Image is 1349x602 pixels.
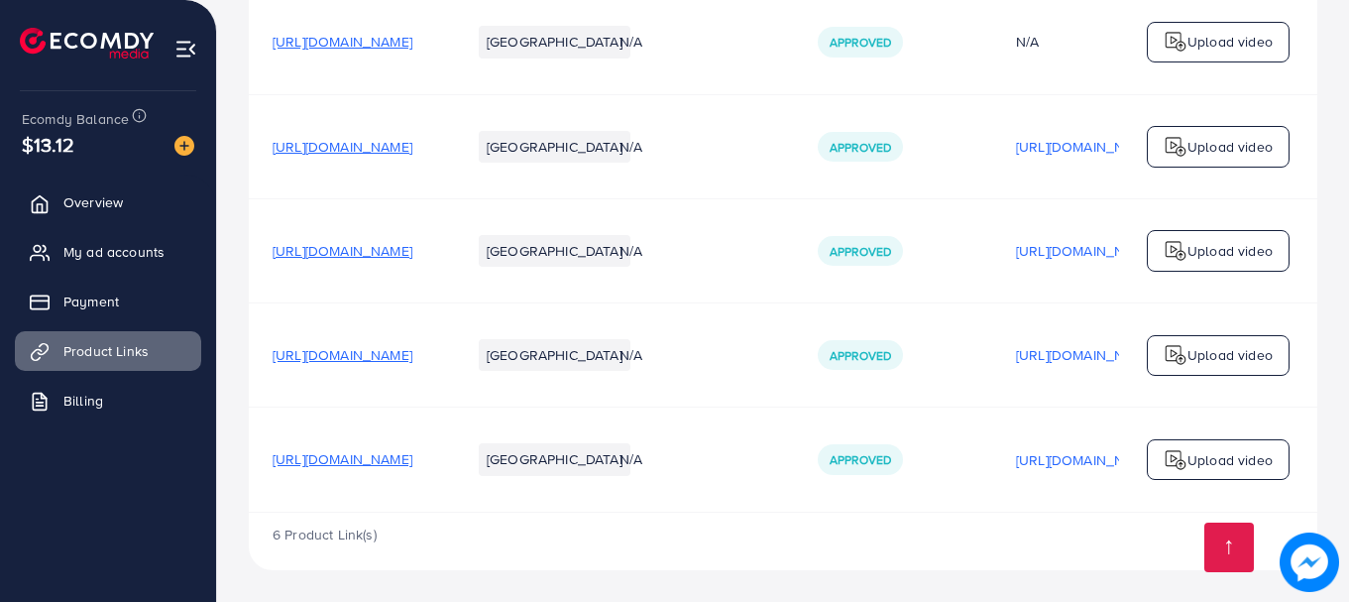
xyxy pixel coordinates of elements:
img: logo [1164,448,1187,472]
li: [GEOGRAPHIC_DATA] [479,26,630,58]
li: [GEOGRAPHIC_DATA] [479,443,630,475]
span: [URL][DOMAIN_NAME] [273,345,412,365]
p: Upload video [1187,343,1273,367]
span: N/A [619,449,642,469]
li: [GEOGRAPHIC_DATA] [479,235,630,267]
span: Billing [63,391,103,411]
img: image [174,136,194,156]
span: Approved [830,139,891,156]
span: Ecomdy Balance [22,109,129,129]
img: menu [174,38,197,60]
p: [URL][DOMAIN_NAME] [1016,135,1156,159]
a: Billing [15,381,201,421]
a: Payment [15,282,201,321]
span: [URL][DOMAIN_NAME] [273,241,412,261]
span: Payment [63,292,119,311]
span: [URL][DOMAIN_NAME] [273,137,412,157]
li: [GEOGRAPHIC_DATA] [479,339,630,371]
span: Approved [830,451,891,468]
img: logo [1164,135,1187,159]
p: [URL][DOMAIN_NAME] [1016,239,1156,263]
span: Approved [830,347,891,364]
span: N/A [619,32,642,52]
img: logo [1164,30,1187,54]
p: Upload video [1187,135,1273,159]
span: N/A [619,241,642,261]
li: [GEOGRAPHIC_DATA] [479,131,630,163]
span: N/A [619,137,642,157]
p: [URL][DOMAIN_NAME] [1016,448,1156,472]
img: logo [1164,343,1187,367]
p: Upload video [1187,448,1273,472]
span: Product Links [63,341,149,361]
span: 6 Product Link(s) [273,525,377,544]
img: logo [1164,239,1187,263]
a: Product Links [15,331,201,371]
span: Approved [830,243,891,260]
span: [URL][DOMAIN_NAME] [273,449,412,469]
span: Overview [63,192,123,212]
span: $13.12 [22,130,74,159]
span: [URL][DOMAIN_NAME] [273,32,412,52]
span: My ad accounts [63,242,165,262]
p: Upload video [1187,239,1273,263]
span: Approved [830,34,891,51]
div: N/A [1016,32,1156,52]
a: Overview [15,182,201,222]
p: [URL][DOMAIN_NAME] [1016,343,1156,367]
img: logo [20,28,154,59]
span: N/A [619,345,642,365]
img: image [1280,533,1339,592]
a: My ad accounts [15,232,201,272]
p: Upload video [1187,30,1273,54]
